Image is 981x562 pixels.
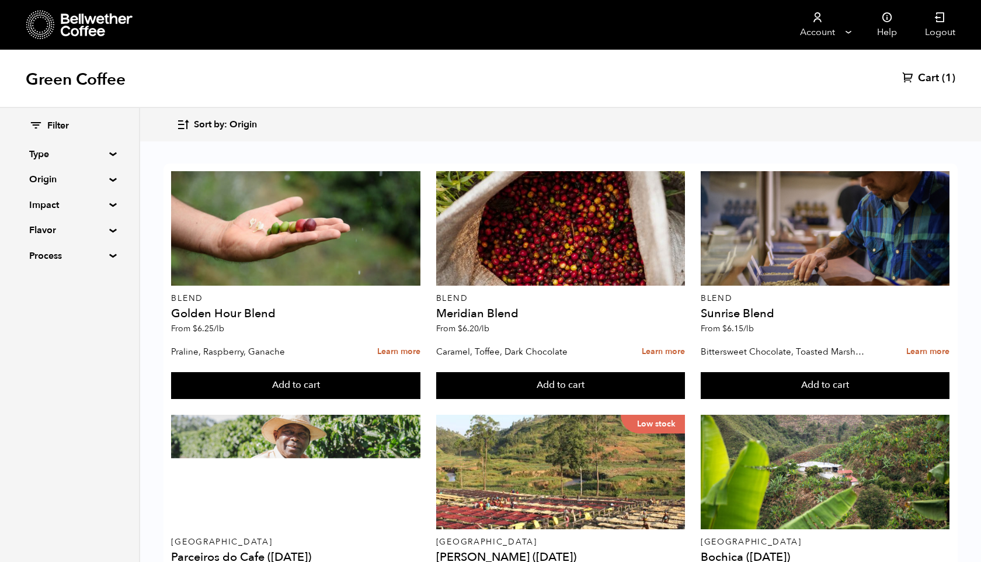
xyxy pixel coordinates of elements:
span: From [701,323,754,334]
button: Sort by: Origin [176,111,257,138]
h4: Meridian Blend [436,308,685,320]
h4: Sunrise Blend [701,308,949,320]
a: Learn more [906,339,949,365]
span: $ [722,323,727,334]
summary: Impact [29,198,110,212]
span: (1) [942,71,955,85]
bdi: 6.15 [722,323,754,334]
bdi: 6.20 [458,323,489,334]
span: /lb [479,323,489,334]
p: Praline, Raspberry, Ganache [171,343,340,360]
a: Low stock [436,415,685,529]
span: From [436,323,489,334]
a: Learn more [642,339,685,365]
button: Add to cart [436,372,685,399]
h1: Green Coffee [26,69,126,90]
span: Sort by: Origin [194,119,257,131]
p: Caramel, Toffee, Dark Chocolate [436,343,606,360]
p: Low stock [621,415,685,433]
p: Blend [436,294,685,303]
p: Blend [701,294,949,303]
h4: Golden Hour Blend [171,308,420,320]
p: Blend [171,294,420,303]
span: $ [458,323,462,334]
span: $ [193,323,197,334]
span: From [171,323,224,334]
button: Add to cart [701,372,949,399]
bdi: 6.25 [193,323,224,334]
p: [GEOGRAPHIC_DATA] [171,538,420,546]
a: Learn more [377,339,420,365]
summary: Process [29,249,110,263]
span: Filter [47,120,69,133]
summary: Origin [29,172,110,186]
a: Cart (1) [902,71,955,85]
p: [GEOGRAPHIC_DATA] [701,538,949,546]
summary: Flavor [29,223,110,237]
summary: Type [29,147,110,161]
span: /lb [214,323,224,334]
button: Add to cart [171,372,420,399]
p: Bittersweet Chocolate, Toasted Marshmallow, Candied Orange, Praline [701,343,870,360]
p: [GEOGRAPHIC_DATA] [436,538,685,546]
span: Cart [918,71,939,85]
span: /lb [743,323,754,334]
